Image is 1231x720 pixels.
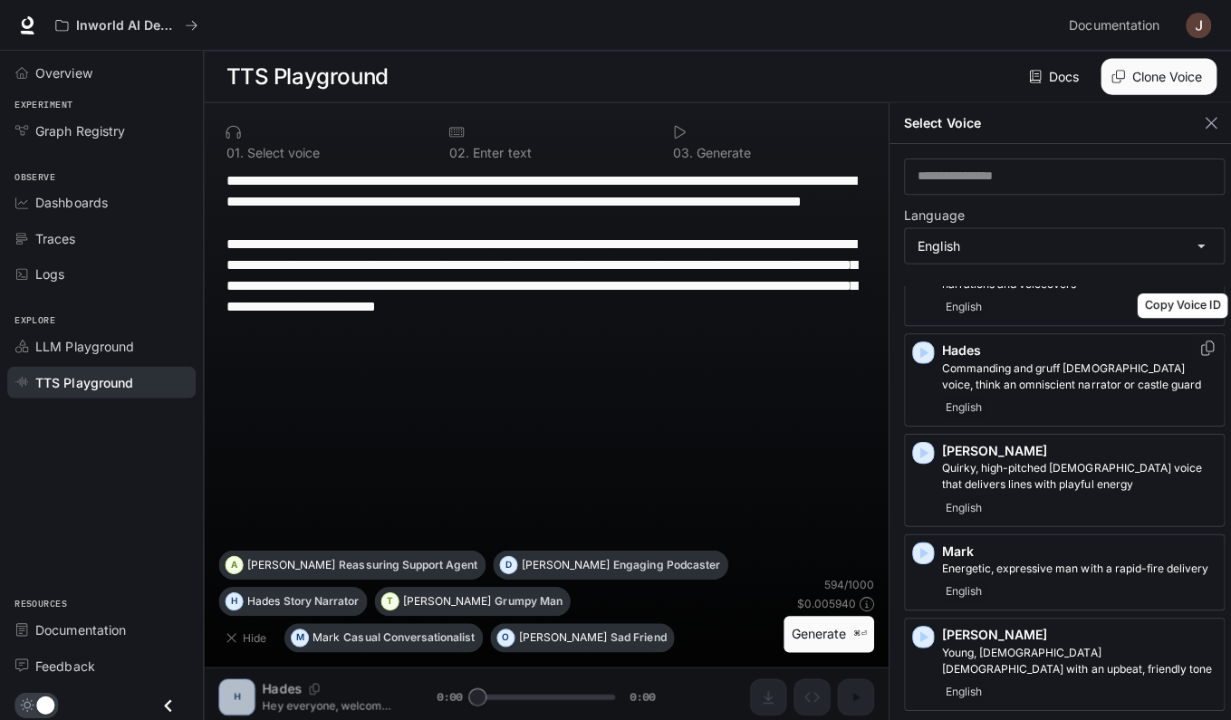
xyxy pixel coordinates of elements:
[492,592,559,603] p: Grumpy Man
[35,335,133,354] span: LLM Playground
[337,556,475,567] p: Reassuring Support Agent
[1094,58,1209,94] button: Clone Voice
[936,677,979,698] span: English
[936,539,1209,557] p: Mark
[35,263,64,282] span: Logs
[36,690,54,710] span: Dark mode toggle
[75,18,177,34] p: Inworld AI Demos
[495,619,511,648] div: O
[217,547,483,576] button: A[PERSON_NAME]Reassuring Support Agent
[245,592,278,603] p: Hades
[1019,58,1080,94] a: Docs
[607,629,662,639] p: Sad Friend
[283,619,480,648] button: MMarkCasual Conversationalist
[311,629,338,639] p: Mark
[1178,13,1204,38] img: User avatar
[245,556,333,567] p: [PERSON_NAME]
[487,619,670,648] button: O[PERSON_NAME]Sad Friend
[936,557,1209,573] p: Energetic, expressive man with a rapid-fire delivery
[515,629,603,639] p: [PERSON_NAME]
[792,592,851,608] p: $ 0.005940
[35,192,107,211] span: Dashboards
[341,629,472,639] p: Casual Conversationalist
[899,227,1217,262] div: English
[35,652,94,671] span: Feedback
[1191,339,1209,353] button: Copy Voice ID
[7,329,195,360] a: LLM Playground
[899,207,958,220] p: Language
[242,146,318,158] p: Select voice
[1130,292,1220,316] div: Copy Voice ID
[490,547,724,576] button: D[PERSON_NAME]Engaging Podcaster
[610,556,716,567] p: Engaging Podcaster
[668,146,688,158] p: 0 3 .
[225,58,386,94] h1: TTS Playground
[779,612,869,649] button: Generate⌘⏎
[290,619,306,648] div: M
[936,577,979,599] span: English
[936,640,1209,673] p: Young, British female with an upbeat, friendly tone
[147,683,188,720] button: Close drawer
[936,294,979,316] span: English
[936,358,1209,390] p: Commanding and gruff male voice, think an omniscient narrator or castle guard
[518,556,606,567] p: [PERSON_NAME]
[466,146,528,158] p: Enter text
[282,592,357,603] p: Story Narrator
[1063,14,1152,37] span: Documentation
[217,583,365,612] button: HHadesStory Narrator
[7,221,195,253] a: Traces
[225,583,241,612] div: H
[225,146,242,158] p: 0 1 .
[936,457,1209,490] p: Quirky, high-pitched female voice that delivers lines with playful energy
[936,494,979,515] span: English
[217,619,275,648] button: Hide
[936,622,1209,640] p: [PERSON_NAME]
[1055,7,1166,43] a: Documentation
[7,610,195,642] a: Documentation
[497,547,514,576] div: D
[7,646,195,677] a: Feedback
[35,227,75,246] span: Traces
[35,617,125,636] span: Documentation
[35,370,132,389] span: TTS Playground
[35,62,91,82] span: Overview
[848,625,861,636] p: ⌘⏎
[447,146,466,158] p: 0 2 .
[380,583,396,612] div: T
[936,439,1209,457] p: [PERSON_NAME]
[1173,7,1209,43] button: User avatar
[7,364,195,396] a: TTS Playground
[819,573,869,589] p: 594 / 1000
[7,186,195,217] a: Dashboards
[35,120,124,139] span: Graph Registry
[936,340,1209,358] p: Hades
[372,583,567,612] button: T[PERSON_NAME]Grumpy Man
[47,7,205,43] button: All workspaces
[688,146,746,158] p: Generate
[7,256,195,288] a: Logs
[225,547,241,576] div: A
[7,114,195,146] a: Graph Registry
[936,394,979,416] span: English
[7,56,195,88] a: Overview
[400,592,488,603] p: [PERSON_NAME]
